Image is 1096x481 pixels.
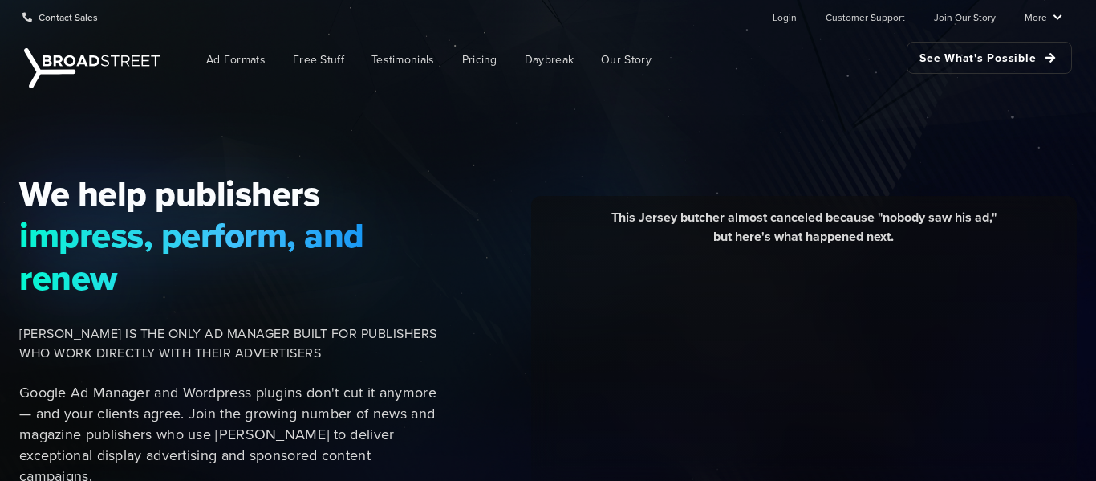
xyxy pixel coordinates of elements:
a: Customer Support [826,1,905,33]
a: Join Our Story [934,1,996,33]
a: Pricing [450,42,509,78]
a: See What's Possible [907,42,1072,74]
span: Ad Formats [206,51,266,68]
span: Our Story [601,51,652,68]
a: More [1025,1,1062,33]
a: Ad Formats [194,42,278,78]
span: Pricing [462,51,497,68]
a: Free Stuff [281,42,356,78]
a: Login [773,1,797,33]
span: We help publishers [19,173,439,214]
a: Our Story [589,42,664,78]
span: Testimonials [371,51,435,68]
span: Free Stuff [293,51,344,68]
a: Contact Sales [22,1,98,33]
nav: Main [168,34,1072,86]
a: Testimonials [359,42,447,78]
span: [PERSON_NAME] IS THE ONLY AD MANAGER BUILT FOR PUBLISHERS WHO WORK DIRECTLY WITH THEIR ADVERTISERS [19,324,439,363]
span: Daybreak [525,51,574,68]
span: impress, perform, and renew [19,214,439,299]
img: Broadstreet | The Ad Manager for Small Publishers [24,48,160,88]
div: This Jersey butcher almost canceled because "nobody saw his ad," but here's what happened next. [543,208,1065,259]
a: Daybreak [513,42,586,78]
